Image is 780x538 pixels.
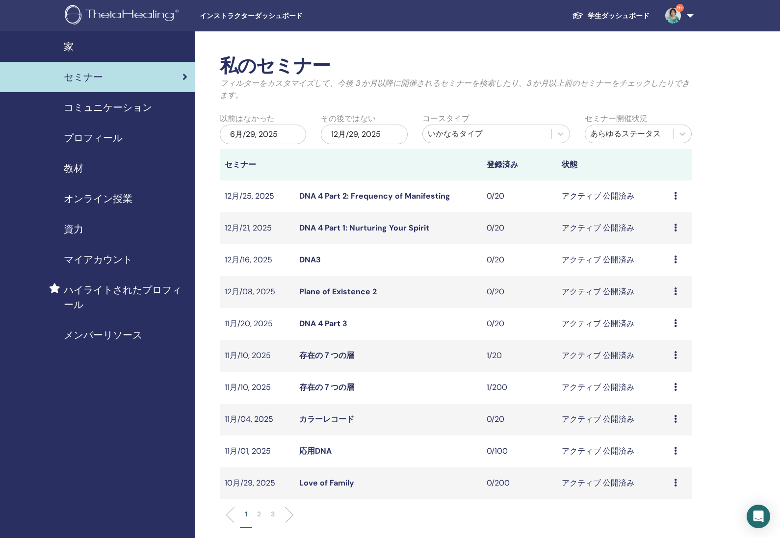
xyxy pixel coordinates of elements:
td: 10月/29, 2025 [220,467,295,499]
span: インストラクターダッシュボード [200,11,347,21]
th: 登録済み [482,149,557,180]
p: 1 [245,509,247,519]
p: フィルターをカスタマイズして、今後 3 か月以降に開催されるセミナーを検索したり、3 か月以上前のセミナーをチェックしたりできます。 [220,77,692,101]
span: プロフィール [64,130,123,145]
a: DNA3 [299,255,321,265]
span: 資力 [64,222,83,236]
td: 12月/08, 2025 [220,276,295,308]
td: アクティブ 公開済み [557,467,669,499]
td: 11月/10, 2025 [220,340,295,372]
td: アクティブ 公開済み [557,212,669,244]
a: カラーレコード [299,414,354,424]
a: DNA 4 Part 2: Frequency of Manifesting [299,191,450,201]
span: 9+ [676,4,684,12]
a: Love of Family [299,478,354,488]
label: セミナー開催状況 [585,113,648,125]
a: 応用DNA [299,446,332,456]
td: 0/20 [482,180,557,212]
span: マイアカウント [64,252,132,267]
td: 0/20 [482,404,557,436]
td: 0/20 [482,308,557,340]
td: 11月/01, 2025 [220,436,295,467]
div: Open Intercom Messenger [747,505,770,528]
label: コースタイプ [422,113,469,125]
td: アクティブ 公開済み [557,244,669,276]
th: 状態 [557,149,669,180]
td: アクティブ 公開済み [557,372,669,404]
td: アクティブ 公開済み [557,340,669,372]
label: 以前はなかった [220,113,275,125]
td: 0/20 [482,244,557,276]
img: graduation-cap-white.svg [572,11,584,20]
span: メンバーリソース [64,328,142,342]
p: 3 [271,509,275,519]
a: 存在の７つの層 [299,350,354,360]
div: 6月/29, 2025 [220,125,307,144]
span: オンライン授業 [64,191,132,206]
td: アクティブ 公開済み [557,308,669,340]
p: 2 [257,509,261,519]
span: 家 [64,39,74,54]
label: その後ではない [321,113,376,125]
td: 12月/16, 2025 [220,244,295,276]
td: アクティブ 公開済み [557,180,669,212]
td: 0/200 [482,467,557,499]
a: Plane of Existence 2 [299,286,377,297]
td: アクティブ 公開済み [557,276,669,308]
span: コミュニケーション [64,100,152,115]
td: 12月/25, 2025 [220,180,295,212]
img: logo.png [65,5,182,27]
span: セミナー [64,70,103,84]
td: 1/200 [482,372,557,404]
div: いかなるタイプ [428,128,546,140]
td: 11月/20, 2025 [220,308,295,340]
img: default.jpg [665,8,681,24]
div: 12月/29, 2025 [321,125,408,144]
th: セミナー [220,149,295,180]
td: 0/100 [482,436,557,467]
td: 11月/10, 2025 [220,372,295,404]
a: DNA 4 Part 3 [299,318,347,329]
h2: 私のセミナー [220,55,692,77]
div: あらゆるステータス [590,128,668,140]
td: アクティブ 公開済み [557,404,669,436]
a: DNA 4 Part 1: Nurturing Your Spirit [299,223,429,233]
span: 教材 [64,161,83,176]
a: 存在の７つの層 [299,382,354,392]
td: 11月/04, 2025 [220,404,295,436]
td: 12月/21, 2025 [220,212,295,244]
td: 1/20 [482,340,557,372]
a: 学生ダッシュボード [564,7,657,25]
td: アクティブ 公開済み [557,436,669,467]
td: 0/20 [482,276,557,308]
td: 0/20 [482,212,557,244]
span: ハイライトされたプロフィール [64,282,187,312]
